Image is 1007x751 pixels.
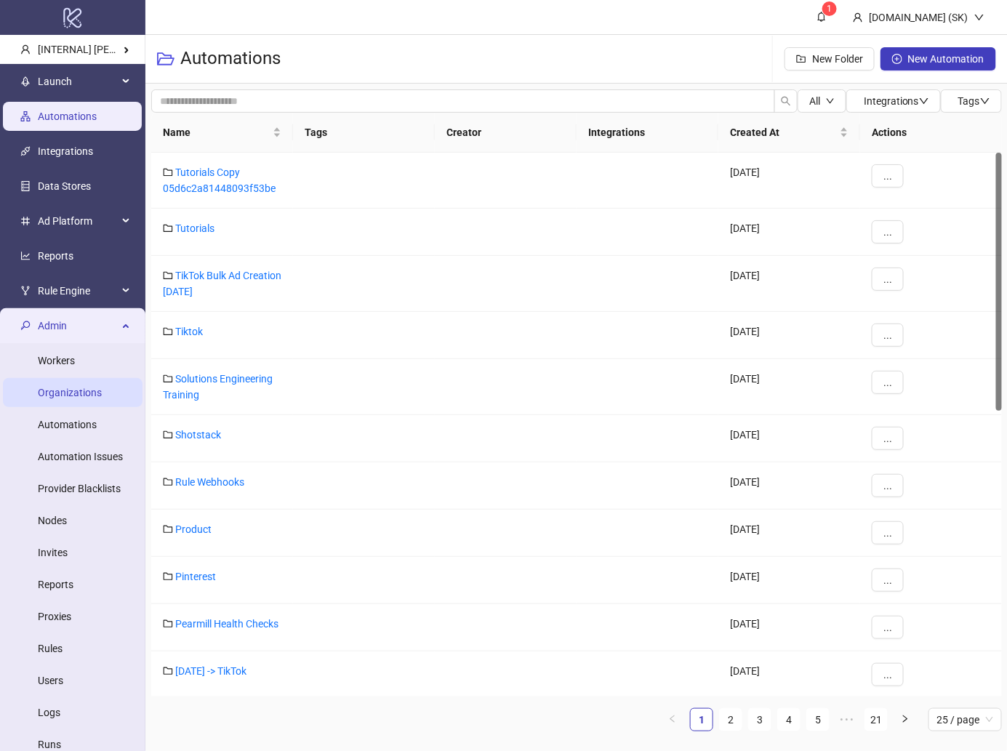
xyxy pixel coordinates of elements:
[826,97,835,105] span: down
[883,622,892,633] span: ...
[781,96,791,106] span: search
[175,429,221,441] a: Shotstack
[38,250,73,262] a: Reports
[38,515,67,526] a: Nodes
[163,430,173,440] span: folder
[894,708,917,731] li: Next Page
[864,708,888,731] li: 21
[901,715,910,723] span: right
[908,53,984,65] span: New Automation
[20,321,31,331] span: key
[38,67,118,96] span: Launch
[872,164,904,188] button: ...
[175,476,244,488] a: Rule Webhooks
[180,47,281,71] h3: Automations
[163,270,281,297] a: TikTok Bulk Ad Creation [DATE]
[958,95,990,107] span: Tags
[860,113,1002,153] th: Actions
[883,574,892,586] span: ...
[38,145,93,157] a: Integrations
[20,216,31,226] span: number
[20,286,31,296] span: fork
[980,96,990,106] span: down
[163,270,173,281] span: folder
[38,355,75,366] a: Workers
[718,113,860,153] th: Created At
[718,209,860,256] div: [DATE]
[38,707,60,718] a: Logs
[718,510,860,557] div: [DATE]
[38,419,97,430] a: Automations
[163,326,173,337] span: folder
[872,324,904,347] button: ...
[163,619,173,629] span: folder
[175,618,278,630] a: Pearmill Health Checks
[872,616,904,639] button: ...
[293,113,435,153] th: Tags
[809,95,820,107] span: All
[941,89,1002,113] button: Tagsdown
[718,359,860,415] div: [DATE]
[928,708,1002,731] div: Page Size
[38,611,71,622] a: Proxies
[163,477,173,487] span: folder
[38,311,118,340] span: Admin
[872,521,904,545] button: ...
[872,220,904,244] button: ...
[38,44,203,55] span: [INTERNAL] [PERSON_NAME] Kitchn
[38,739,61,750] a: Runs
[175,326,203,337] a: Tiktok
[883,329,892,341] span: ...
[718,604,860,651] div: [DATE]
[718,312,860,359] div: [DATE]
[872,268,904,291] button: ...
[864,95,929,107] span: Integrations
[163,167,173,177] span: folder
[827,4,833,14] span: 1
[835,708,859,731] span: •••
[38,276,118,305] span: Rule Engine
[175,523,212,535] a: Product
[718,415,860,462] div: [DATE]
[785,47,875,71] button: New Folder
[163,373,273,401] a: Solutions Engineering Training
[720,709,742,731] a: 2
[853,12,863,23] span: user
[175,665,246,677] a: [DATE] -> TikTok
[822,1,837,16] sup: 1
[163,666,173,676] span: folder
[435,113,577,153] th: Creator
[175,571,216,582] a: Pinterest
[777,708,801,731] li: 4
[883,527,892,539] span: ...
[937,709,993,731] span: 25 / page
[835,708,859,731] li: Next 5 Pages
[38,387,102,398] a: Organizations
[157,50,174,68] span: folder-open
[38,547,68,558] a: Invites
[778,709,800,731] a: 4
[919,96,929,106] span: down
[151,113,293,153] th: Name
[577,113,718,153] th: Integrations
[749,709,771,731] a: 3
[798,89,846,113] button: Alldown
[883,226,892,238] span: ...
[730,124,837,140] span: Created At
[38,675,63,686] a: Users
[863,9,974,25] div: [DOMAIN_NAME] (SK)
[883,433,892,444] span: ...
[175,222,214,234] a: Tutorials
[883,377,892,388] span: ...
[718,462,860,510] div: [DATE]
[38,579,73,590] a: Reports
[817,12,827,22] span: bell
[812,53,863,65] span: New Folder
[38,180,91,192] a: Data Stores
[883,480,892,491] span: ...
[163,571,173,582] span: folder
[894,708,917,731] button: right
[865,709,887,731] a: 21
[163,166,276,194] a: Tutorials Copy 05d6c2a81448093f53be
[661,708,684,731] button: left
